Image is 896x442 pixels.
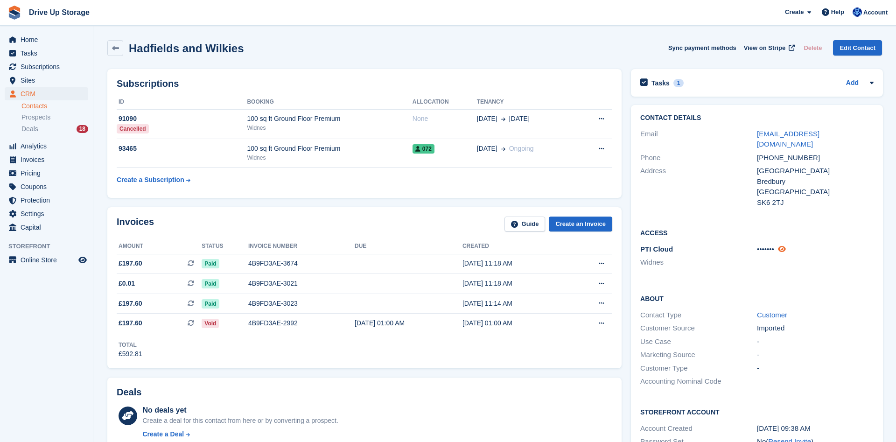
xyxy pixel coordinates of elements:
a: Preview store [77,254,88,266]
div: 4B9FD3AE-3021 [248,279,355,288]
div: 18 [77,125,88,133]
span: Subscriptions [21,60,77,73]
div: Email [640,129,757,150]
a: [EMAIL_ADDRESS][DOMAIN_NAME] [757,130,819,148]
div: Create a deal for this contact from here or by converting a prospect. [142,416,338,426]
div: Use Case [640,337,757,347]
th: Allocation [413,95,477,110]
div: Cancelled [117,124,149,133]
span: ••••••• [757,245,774,253]
div: - [757,337,874,347]
a: menu [5,74,88,87]
span: Protection [21,194,77,207]
div: [DATE] 09:38 AM [757,423,874,434]
span: Analytics [21,140,77,153]
a: Drive Up Storage [25,5,93,20]
div: Accounting Nominal Code [640,376,757,387]
div: Bredbury [757,176,874,187]
div: [DATE] 11:18 AM [462,279,570,288]
div: Create a Subscription [117,175,184,185]
div: [GEOGRAPHIC_DATA] [757,187,874,197]
span: Tasks [21,47,77,60]
th: Due [355,239,462,254]
h2: Access [640,228,874,237]
div: 93465 [117,144,247,154]
a: Customer [757,311,787,319]
span: [DATE] [477,144,497,154]
span: Create [785,7,804,17]
a: menu [5,180,88,193]
a: Create an Invoice [549,217,612,232]
span: Settings [21,207,77,220]
a: Prospects [21,112,88,122]
a: menu [5,140,88,153]
div: - [757,350,874,360]
span: View on Stripe [744,43,785,53]
th: Status [202,239,248,254]
span: Capital [21,221,77,234]
div: [DATE] 01:00 AM [462,318,570,328]
h2: Deals [117,387,141,398]
div: Phone [640,153,757,163]
li: Widnes [640,257,757,268]
a: Create a Deal [142,429,338,439]
span: Paid [202,279,219,288]
div: 4B9FD3AE-3674 [248,259,355,268]
a: Create a Subscription [117,171,190,189]
span: Home [21,33,77,46]
a: View on Stripe [740,40,797,56]
th: Booking [247,95,412,110]
h2: Subscriptions [117,78,612,89]
th: Tenancy [477,95,578,110]
span: Help [831,7,844,17]
h2: Invoices [117,217,154,232]
img: stora-icon-8386f47178a22dfd0bd8f6a31ec36ba5ce8667c1dd55bd0f319d3a0aa187defe.svg [7,6,21,20]
div: [GEOGRAPHIC_DATA] [757,166,874,176]
span: £197.60 [119,318,142,328]
div: 100 sq ft Ground Floor Premium [247,144,412,154]
h2: Storefront Account [640,407,874,416]
span: Void [202,319,219,328]
a: menu [5,87,88,100]
div: None [413,114,477,124]
div: 4B9FD3AE-3023 [248,299,355,309]
div: 4B9FD3AE-2992 [248,318,355,328]
h2: Hadfields and Wilkies [129,42,244,55]
div: Address [640,166,757,208]
div: 1 [673,79,684,87]
div: Marketing Source [640,350,757,360]
div: Widnes [247,124,412,132]
h2: Contact Details [640,114,874,122]
a: Edit Contact [833,40,882,56]
div: Customer Type [640,363,757,374]
th: Amount [117,239,202,254]
span: Sites [21,74,77,87]
a: menu [5,60,88,73]
h2: Tasks [651,79,670,87]
a: menu [5,221,88,234]
span: Deals [21,125,38,133]
span: [DATE] [509,114,530,124]
span: PTI Cloud [640,245,673,253]
span: Invoices [21,153,77,166]
div: 91090 [117,114,247,124]
div: Account Created [640,423,757,434]
a: menu [5,207,88,220]
a: menu [5,194,88,207]
div: [PHONE_NUMBER] [757,153,874,163]
img: Widnes Team [853,7,862,17]
div: 100 sq ft Ground Floor Premium [247,114,412,124]
th: ID [117,95,247,110]
div: [DATE] 11:14 AM [462,299,570,309]
span: Ongoing [509,145,534,152]
span: Prospects [21,113,50,122]
span: £197.60 [119,259,142,268]
div: Widnes [247,154,412,162]
a: Add [846,78,859,89]
a: Contacts [21,102,88,111]
a: menu [5,167,88,180]
span: Online Store [21,253,77,267]
th: Created [462,239,570,254]
span: Account [863,8,888,17]
a: menu [5,33,88,46]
